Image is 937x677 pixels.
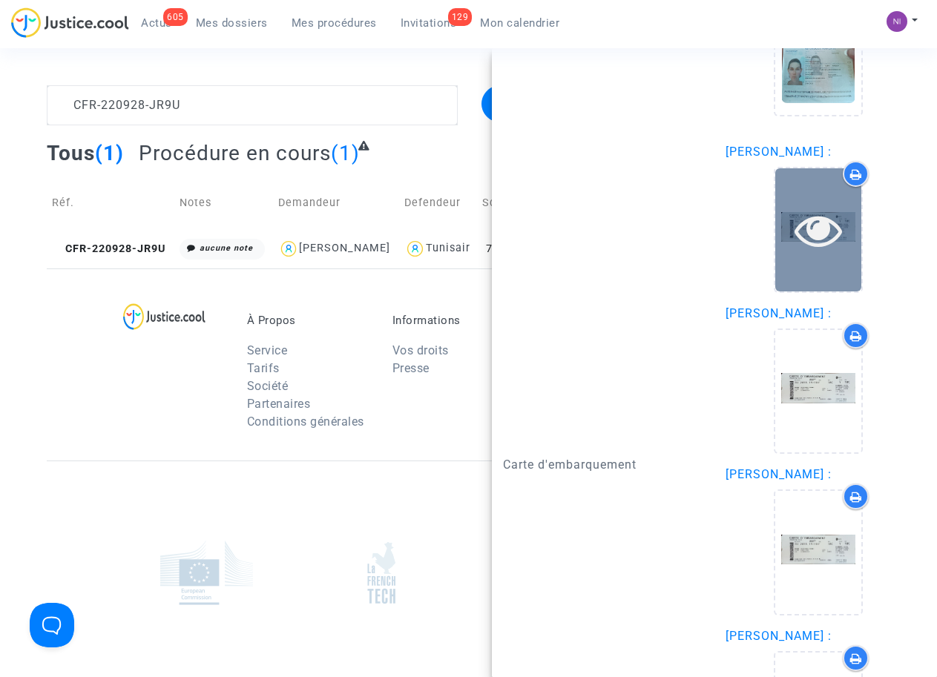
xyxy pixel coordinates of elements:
div: [PERSON_NAME] [299,242,390,254]
a: 605Actus [129,12,184,34]
span: Mes procédures [292,16,377,30]
img: french_tech.png [367,541,395,604]
img: c72f9d9a6237a8108f59372fcd3655cf [887,11,907,32]
div: Tunisair [426,242,470,254]
span: (1) [331,141,360,165]
span: (1) [95,141,124,165]
span: Procédure en cours [139,141,331,165]
span: Invitations [401,16,457,30]
span: Mes dossiers [196,16,268,30]
img: icon-user.svg [404,238,426,260]
span: Tous [47,141,95,165]
td: Defendeur [399,176,478,229]
img: jc-logo.svg [11,7,129,38]
span: [PERSON_NAME] : [726,467,832,481]
p: À Propos [247,314,370,327]
span: [PERSON_NAME] : [726,306,832,320]
td: Demandeur [273,176,399,229]
img: europe_commision.png [160,541,253,605]
td: Score [477,176,520,229]
div: 129 [448,8,473,26]
a: Service [247,343,288,357]
a: Tarifs [247,361,280,375]
span: Mon calendrier [480,16,559,30]
img: icon-user.svg [278,238,300,260]
p: Informations [392,314,516,327]
a: Société [247,379,289,393]
a: Partenaires [247,397,311,411]
a: 129Invitations [389,12,469,34]
span: 76 % [486,242,512,255]
span: CFR-220928-JR9U [52,242,165,255]
a: Mon calendrier [468,12,571,34]
a: Mes procédures [280,12,389,34]
iframe: Help Scout Beacon - Open [30,603,74,647]
span: [PERSON_NAME] : [726,145,832,159]
p: Carte d'embarquement [503,455,703,474]
td: Réf. [47,176,174,229]
a: Conditions générales [247,415,364,429]
td: Notes [174,176,273,229]
i: aucune note [200,243,253,253]
span: Actus [141,16,172,30]
span: [PERSON_NAME] : [726,629,832,643]
a: Presse [392,361,430,375]
a: Vos droits [392,343,449,357]
a: Mes dossiers [184,12,280,34]
img: logo-lg.svg [123,303,206,330]
div: 605 [163,8,188,26]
